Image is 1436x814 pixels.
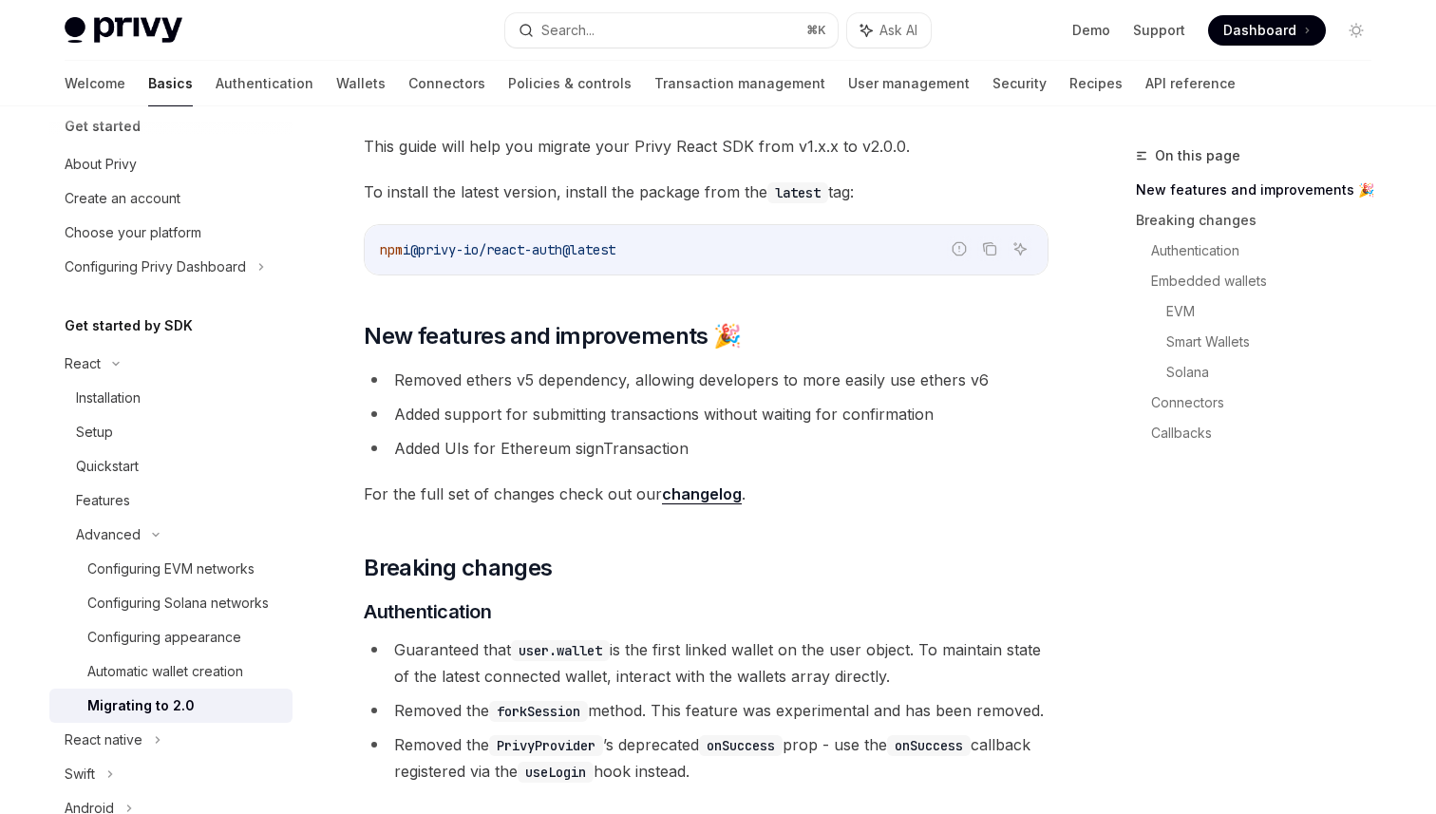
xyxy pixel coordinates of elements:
a: Features [49,483,293,518]
div: Features [76,489,130,512]
code: onSuccess [699,735,783,756]
a: Quickstart [49,449,293,483]
a: Wallets [336,61,386,106]
div: Create an account [65,187,180,210]
a: Configuring EVM networks [49,552,293,586]
code: onSuccess [887,735,971,756]
span: For the full set of changes check out our . [364,481,1049,507]
span: ⌘ K [806,23,826,38]
code: PrivyProvider [489,735,603,756]
a: Breaking changes [1136,205,1387,236]
div: React [65,352,101,375]
a: Demo [1072,21,1110,40]
a: Callbacks [1151,418,1387,448]
span: @privy-io/react-auth@latest [410,241,615,258]
span: Removed the method. This feature was experimental and has been removed. [394,701,1044,720]
button: Ask AI [1008,237,1032,261]
a: User management [848,61,970,106]
a: Recipes [1069,61,1123,106]
div: React native [65,729,142,751]
code: latest [767,182,828,203]
div: Swift [65,763,95,786]
a: Smart Wallets [1166,327,1387,357]
div: Search... [541,19,595,42]
a: Migrating to 2.0 [49,689,293,723]
span: Ask AI [879,21,917,40]
div: Quickstart [76,455,139,478]
a: Support [1133,21,1185,40]
a: Create an account [49,181,293,216]
span: On this page [1155,144,1240,167]
a: Dashboard [1208,15,1326,46]
a: API reference [1145,61,1236,106]
a: Setup [49,415,293,449]
span: npm [380,241,403,258]
button: Report incorrect code [947,237,972,261]
a: Connectors [1151,388,1387,418]
img: light logo [65,17,182,44]
div: Setup [76,421,113,444]
a: Solana [1166,357,1387,388]
div: Configuring Solana networks [87,592,269,615]
div: Advanced [76,523,141,546]
button: Ask AI [847,13,931,47]
span: This guide will help you migrate your Privy React SDK from v1.x.x to v2.0.0. [364,133,1049,160]
a: Configuring Solana networks [49,586,293,620]
button: Copy the contents from the code block [977,237,1002,261]
div: Automatic wallet creation [87,660,243,683]
a: Security [992,61,1047,106]
h5: Get started by SDK [65,314,193,337]
code: forkSession [489,701,588,722]
li: Added UIs for Ethereum signTransaction [364,435,1049,462]
div: Migrating to 2.0 [87,694,195,717]
button: Toggle dark mode [1341,15,1371,46]
a: New features and improvements 🎉 [1136,175,1387,205]
div: About Privy [65,153,137,176]
a: Connectors [408,61,485,106]
a: EVM [1166,296,1387,327]
div: Configuring appearance [87,626,241,649]
a: Configuring appearance [49,620,293,654]
span: Removed the ’s deprecated prop - use the callback registered via the hook instead. [394,735,1030,781]
code: useLogin [518,762,594,783]
code: user.wallet [511,640,610,661]
a: Choose your platform [49,216,293,250]
a: Authentication [216,61,313,106]
span: Dashboard [1223,21,1296,40]
a: Transaction management [654,61,825,106]
a: Automatic wallet creation [49,654,293,689]
div: Installation [76,387,141,409]
a: Welcome [65,61,125,106]
a: Embedded wallets [1151,266,1387,296]
li: Added support for submitting transactions without waiting for confirmation [364,401,1049,427]
li: Removed ethers v5 dependency, allowing developers to more easily use ethers v6 [364,367,1049,393]
a: Policies & controls [508,61,632,106]
button: Search...⌘K [505,13,838,47]
a: changelog [662,484,742,504]
a: About Privy [49,147,293,181]
span: Breaking changes [364,553,552,583]
span: To install the latest version, install the package from the tag: [364,179,1049,205]
a: Installation [49,381,293,415]
div: Configuring EVM networks [87,558,255,580]
a: Basics [148,61,193,106]
div: Configuring Privy Dashboard [65,256,246,278]
a: Authentication [1151,236,1387,266]
span: Authentication [364,598,491,625]
span: Guaranteed that is the first linked wallet on the user object. To maintain state of the latest co... [394,640,1041,686]
div: Choose your platform [65,221,201,244]
span: New features and improvements 🎉 [364,321,741,351]
span: i [403,241,410,258]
